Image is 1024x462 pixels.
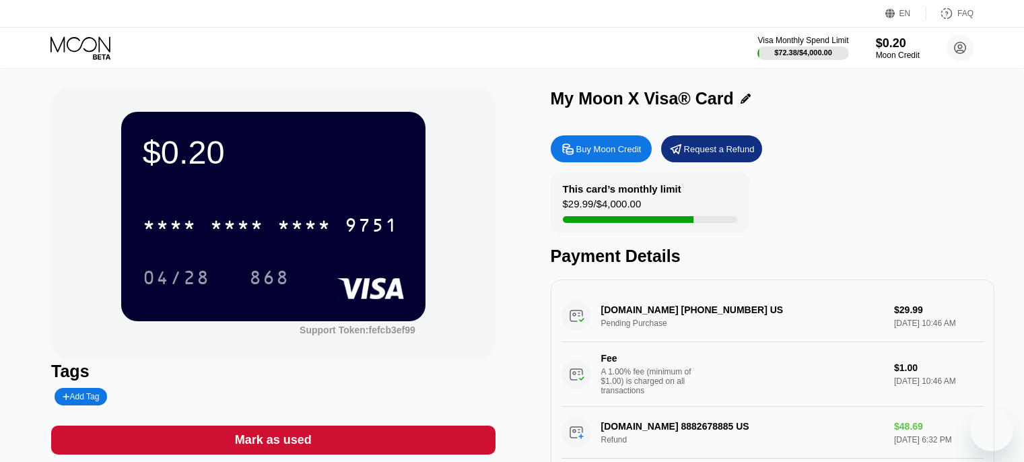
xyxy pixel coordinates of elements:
[133,261,220,294] div: 04/28
[563,198,642,216] div: $29.99 / $4,000.00
[551,135,652,162] div: Buy Moon Credit
[51,426,495,455] div: Mark as used
[345,216,399,238] div: 9751
[876,36,920,60] div: $0.20Moon Credit
[894,376,984,386] div: [DATE] 10:46 AM
[239,261,300,294] div: 868
[235,432,312,448] div: Mark as used
[55,388,107,405] div: Add Tag
[757,36,848,60] div: Visa Monthly Spend Limit$72.38/$4,000.00
[970,408,1013,451] iframe: Button to launch messaging window
[876,36,920,51] div: $0.20
[63,392,99,401] div: Add Tag
[661,135,762,162] div: Request a Refund
[143,269,210,290] div: 04/28
[899,9,911,18] div: EN
[757,36,848,45] div: Visa Monthly Spend Limit
[957,9,974,18] div: FAQ
[249,269,289,290] div: 868
[51,362,495,381] div: Tags
[551,246,994,266] div: Payment Details
[774,48,832,57] div: $72.38 / $4,000.00
[143,133,404,171] div: $0.20
[561,342,984,407] div: FeeA 1.00% fee (minimum of $1.00) is charged on all transactions$1.00[DATE] 10:46 AM
[601,367,702,395] div: A 1.00% fee (minimum of $1.00) is charged on all transactions
[885,7,926,20] div: EN
[576,143,642,155] div: Buy Moon Credit
[300,325,415,335] div: Support Token:fefcb3ef99
[894,362,984,373] div: $1.00
[926,7,974,20] div: FAQ
[300,325,415,335] div: Support Token: fefcb3ef99
[551,89,734,108] div: My Moon X Visa® Card
[563,183,681,195] div: This card’s monthly limit
[876,51,920,60] div: Moon Credit
[684,143,755,155] div: Request a Refund
[601,353,695,364] div: Fee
